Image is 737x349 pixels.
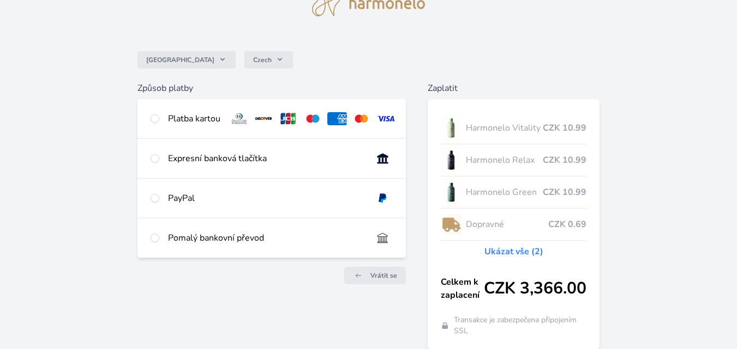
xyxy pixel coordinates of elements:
img: visa.svg [376,112,396,125]
span: Harmonelo Vitality [466,121,543,134]
span: Harmonelo Relax [466,154,543,167]
h6: Způsob platby [137,82,406,95]
a: Vrátit se [344,267,406,284]
div: Platba kartou [168,112,220,125]
img: maestro.svg [303,112,323,125]
div: PayPal [168,192,364,205]
img: jcb.svg [278,112,298,125]
span: CZK 3,366.00 [484,279,586,298]
h6: Zaplatit [428,82,600,95]
span: CZK 0.69 [548,218,586,231]
img: CLEAN_RELAX_se_stinem_x-lo.jpg [441,146,462,174]
button: [GEOGRAPHIC_DATA] [137,51,236,69]
div: Expresní banková tlačítka [168,152,364,165]
div: Pomalý bankovní převod [168,231,364,244]
img: delivery-lo.png [441,211,462,238]
span: Czech [253,56,272,64]
span: [GEOGRAPHIC_DATA] [146,56,214,64]
span: Vrátit se [370,271,397,280]
span: CZK 10.99 [543,121,586,134]
img: paypal.svg [373,192,393,205]
span: CZK 10.99 [543,186,586,199]
img: diners.svg [229,112,249,125]
span: Dopravné [466,218,548,231]
img: discover.svg [254,112,274,125]
img: bankTransfer_IBAN.svg [373,231,393,244]
img: CLEAN_VITALITY_se_stinem_x-lo.jpg [441,114,462,142]
img: CLEAN_GREEN_se_stinem_x-lo.jpg [441,179,462,206]
img: mc.svg [351,112,372,125]
img: amex.svg [327,112,347,125]
span: CZK 10.99 [543,154,586,167]
span: Transakce je zabezpečena připojením SSL [454,315,587,336]
img: onlineBanking_CZ.svg [373,152,393,165]
button: Czech [244,51,293,69]
a: Ukázat vše (2) [484,245,543,258]
span: Celkem k zaplacení [441,275,484,302]
span: Harmonelo Green [466,186,543,199]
